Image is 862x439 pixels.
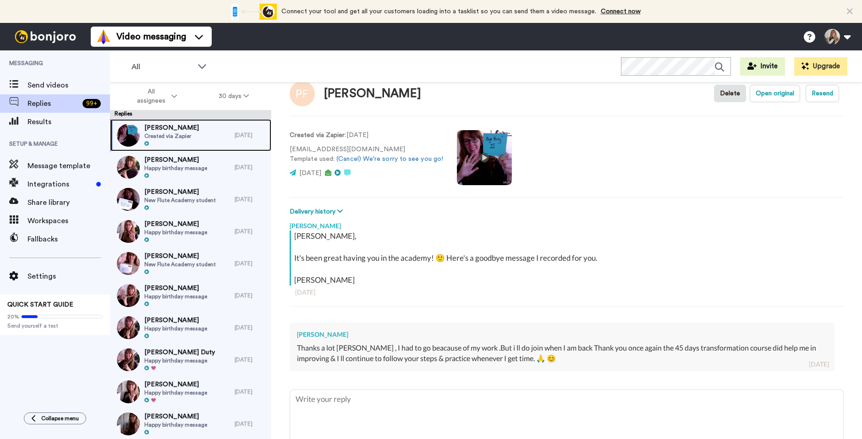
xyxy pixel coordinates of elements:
img: Image of Perry Fernandes [290,81,315,106]
div: 99 + [82,99,101,108]
span: Happy birthday message [144,229,207,236]
div: [DATE] [235,356,267,363]
img: defc174b-6698-4a70-85fb-28b6b2c50cf6-thumb.jpg [117,252,140,275]
span: [PERSON_NAME] Duty [144,348,215,357]
button: Resend [806,85,839,102]
img: d0a94d39-7c2e-49c6-b85e-113a4394de30-thumb.jpg [117,412,140,435]
span: [PERSON_NAME] [144,252,216,261]
span: Created via Zapier [144,132,199,140]
a: Connect now [601,8,641,15]
img: 77a03178-5dec-4924-bf41-ef8e69cf29d2-thumb.jpg [117,284,140,307]
button: Delivery history [290,207,346,217]
span: New Flute Academy student [144,197,216,204]
div: [DATE] [235,324,267,331]
span: [PERSON_NAME] [144,412,207,421]
div: [PERSON_NAME] [290,217,844,230]
span: [PERSON_NAME] [144,316,207,325]
a: [PERSON_NAME]Happy birthday message[DATE] [110,376,271,408]
span: Replies [27,98,79,109]
span: [PERSON_NAME] [144,187,216,197]
img: 91b929bd-15d3-4509-8ea4-ba4524940ab9-thumb.jpg [117,156,140,179]
button: Invite [740,57,785,76]
span: [DATE] [299,170,321,176]
div: [DATE] [235,260,267,267]
span: New Flute Academy student [144,261,216,268]
span: All assignees [132,87,170,105]
span: Video messaging [116,30,186,43]
span: Happy birthday message [144,165,207,172]
span: QUICK START GUIDE [7,302,73,308]
span: Connect your tool and get all your customers loading into a tasklist so you can send them a video... [281,8,596,15]
div: [DATE] [235,132,267,139]
button: 30 days [198,88,270,104]
a: [PERSON_NAME] DutyHappy birthday message[DATE] [110,344,271,376]
div: [DATE] [295,288,838,297]
span: Results [27,116,110,127]
span: All [132,61,193,72]
div: [PERSON_NAME] [297,330,827,339]
a: [PERSON_NAME]Happy birthday message[DATE] [110,280,271,312]
span: Fallbacks [27,234,110,245]
a: [PERSON_NAME]Created via Zapier[DATE] [110,119,271,151]
p: : [DATE] [290,131,443,140]
span: Collapse menu [41,415,79,422]
strong: Created via Zapier [290,132,345,138]
img: f61917d3-81c0-4db7-b211-eef016ce1301-thumb.jpg [117,348,140,371]
a: [PERSON_NAME]Happy birthday message[DATE] [110,312,271,344]
img: de1053f7-3061-490c-99df-f2ed90dd3faf-thumb.jpg [117,220,140,243]
button: Collapse menu [24,412,86,424]
button: All assignees [112,83,198,109]
button: Open original [750,85,800,102]
a: [PERSON_NAME]Happy birthday message[DATE] [110,151,271,183]
div: [DATE] [235,420,267,428]
a: [PERSON_NAME]New Flute Academy student[DATE] [110,183,271,215]
span: Happy birthday message [144,421,207,428]
span: [PERSON_NAME] [144,219,207,229]
div: animation [226,4,277,20]
span: Send yourself a test [7,322,103,329]
span: Workspaces [27,215,110,226]
span: [PERSON_NAME] [144,123,199,132]
img: be06b5c5-5221-45f2-8de6-c4639ee2ac96-thumb.jpg [117,316,140,339]
div: [PERSON_NAME], It's been great having you in the academy! 🙂 Here's a goodbye message I recorded f... [294,230,841,285]
span: Happy birthday message [144,293,207,300]
div: [DATE] [809,360,829,369]
div: [DATE] [235,228,267,235]
img: 2cd0db7e-88d6-4e6c-9916-0940057085bd-thumb.jpg [117,124,140,147]
div: [DATE] [235,292,267,299]
span: Happy birthday message [144,325,207,332]
img: vm-color.svg [96,29,111,44]
p: [EMAIL_ADDRESS][DOMAIN_NAME] Template used: [290,145,443,164]
button: Delete [714,85,746,102]
span: Message template [27,160,110,171]
span: Happy birthday message [144,389,207,396]
span: Happy birthday message [144,357,215,364]
a: [PERSON_NAME]New Flute Academy student[DATE] [110,247,271,280]
div: [DATE] [235,164,267,171]
span: Integrations [27,179,93,190]
div: [DATE] [235,196,267,203]
img: dd04f1eb-31c4-4c44-aaeb-d627b3ca49cf-thumb.jpg [117,380,140,403]
span: [PERSON_NAME] [144,380,207,389]
span: [PERSON_NAME] [144,284,207,293]
div: Thanks a lot [PERSON_NAME] , I had to go beacause of my work .But i ll do join when I am back Tha... [297,343,827,364]
a: [PERSON_NAME]Happy birthday message[DATE] [110,215,271,247]
img: bj-logo-header-white.svg [11,30,80,43]
div: Replies [110,110,271,119]
span: Send videos [27,80,110,91]
span: Share library [27,197,110,208]
button: Upgrade [794,57,847,76]
img: 50496f4e-6d41-4f2e-8e9c-aba69db2599f-thumb.jpg [117,188,140,211]
span: [PERSON_NAME] [144,155,207,165]
div: [PERSON_NAME] [324,87,421,100]
span: 20% [7,313,19,320]
div: [DATE] [235,388,267,395]
span: Settings [27,271,110,282]
a: (Cancel) We're sorry to see you go! [336,156,443,162]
